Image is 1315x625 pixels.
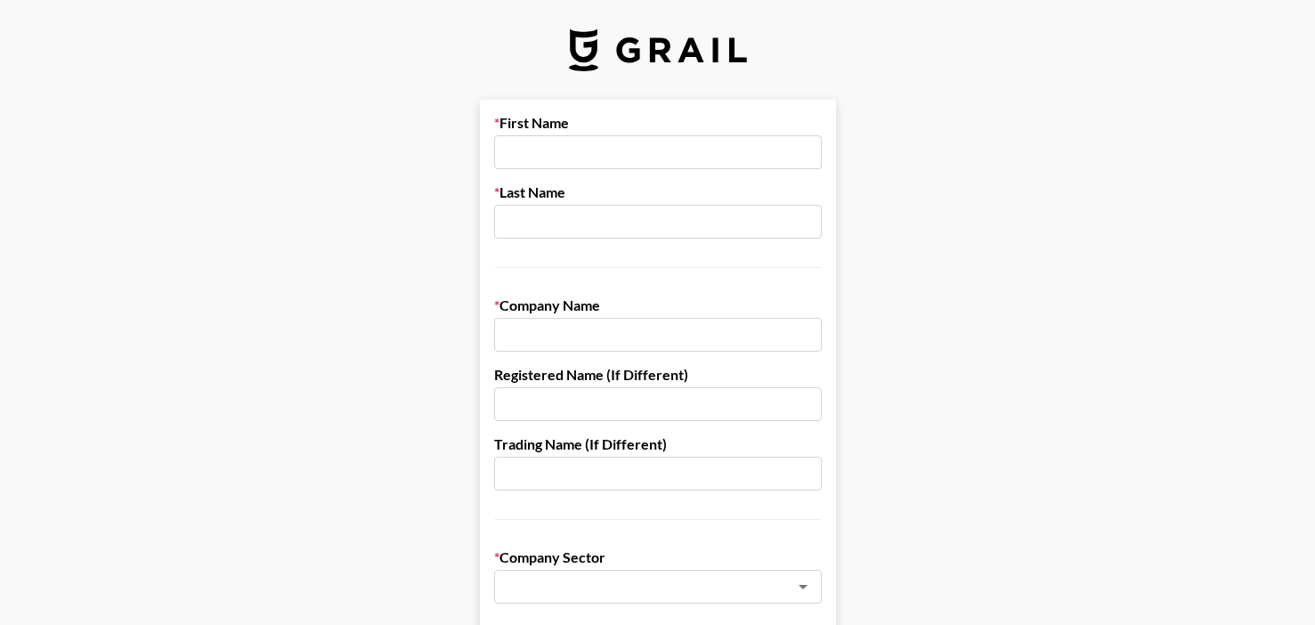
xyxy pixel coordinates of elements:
[494,435,822,453] label: Trading Name (If Different)
[494,296,822,314] label: Company Name
[569,28,747,71] img: Grail Talent Logo
[494,548,822,566] label: Company Sector
[791,574,816,599] button: Open
[494,366,822,384] label: Registered Name (If Different)
[494,183,822,201] label: Last Name
[494,114,822,132] label: First Name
